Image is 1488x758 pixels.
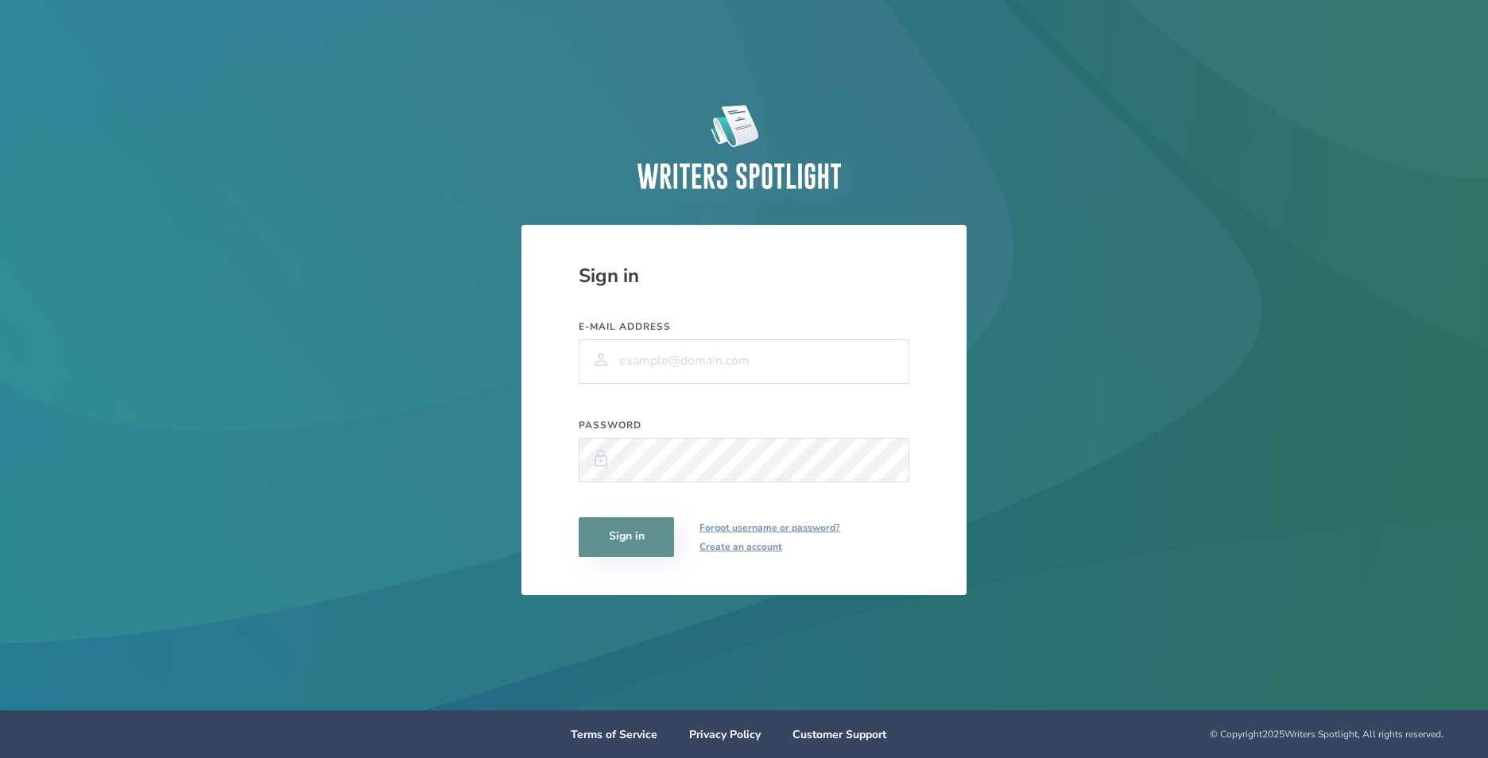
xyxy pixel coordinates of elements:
div: Sign in [579,263,909,288]
a: Customer Support [792,727,886,742]
a: Create an account [699,537,840,556]
button: Sign in [579,517,674,557]
a: Terms of Service [571,727,657,742]
a: Forgot username or password? [699,518,840,537]
div: © Copyright 2025 Writers Spotlight, All rights reserved. [967,728,1443,741]
input: example@domain.com [579,339,909,384]
label: Password [579,419,909,431]
label: E-mail address [579,320,909,333]
a: Privacy Policy [689,727,761,742]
